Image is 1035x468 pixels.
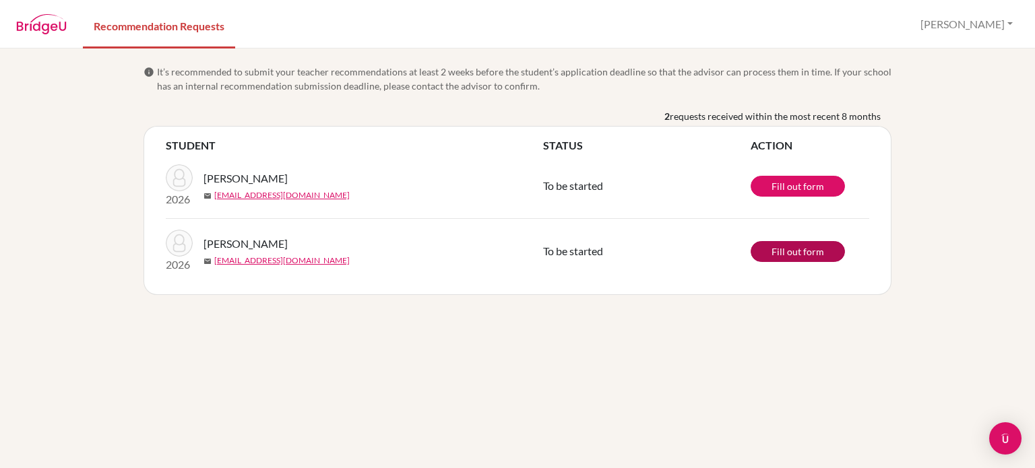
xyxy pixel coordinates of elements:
[16,14,67,34] img: BridgeU logo
[144,67,154,77] span: info
[166,230,193,257] img: Jiang, Yiran
[203,236,288,252] span: [PERSON_NAME]
[203,192,212,200] span: mail
[543,179,603,192] span: To be started
[989,422,1022,455] div: Open Intercom Messenger
[751,241,845,262] a: Fill out form
[157,65,891,93] span: It’s recommended to submit your teacher recommendations at least 2 weeks before the student’s app...
[166,257,193,273] p: 2026
[214,189,350,201] a: [EMAIL_ADDRESS][DOMAIN_NAME]
[751,176,845,197] a: Fill out form
[543,244,603,257] span: To be started
[214,255,350,267] a: [EMAIL_ADDRESS][DOMAIN_NAME]
[166,164,193,191] img: Jiang, Yueran
[543,137,751,154] th: STATUS
[203,257,212,265] span: mail
[203,170,288,187] span: [PERSON_NAME]
[166,191,193,207] p: 2026
[751,137,869,154] th: ACTION
[664,109,670,123] b: 2
[670,109,881,123] span: requests received within the most recent 8 months
[83,2,235,48] a: Recommendation Requests
[914,11,1019,37] button: [PERSON_NAME]
[166,137,543,154] th: STUDENT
